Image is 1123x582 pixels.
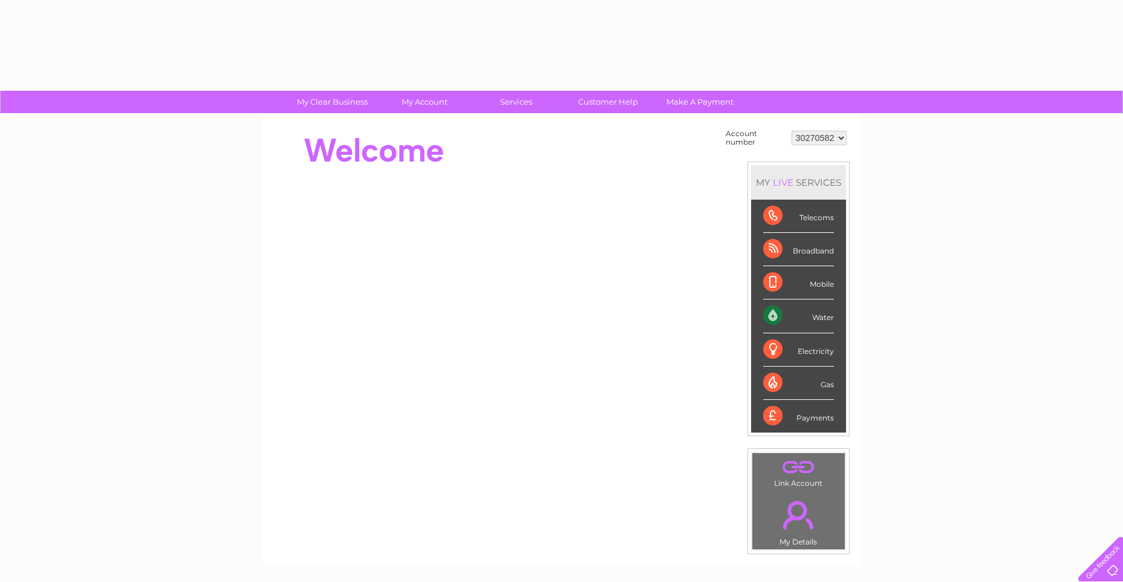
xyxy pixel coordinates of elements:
[763,333,834,367] div: Electricity
[755,494,842,536] a: .
[770,177,796,188] div: LIVE
[763,200,834,233] div: Telecoms
[763,400,834,433] div: Payments
[723,126,789,149] td: Account number
[755,456,842,477] a: .
[763,367,834,400] div: Gas
[374,91,474,113] a: My Account
[763,233,834,266] div: Broadband
[752,491,845,550] td: My Details
[282,91,382,113] a: My Clear Business
[650,91,750,113] a: Make A Payment
[751,165,846,200] div: MY SERVICES
[558,91,658,113] a: Customer Help
[466,91,566,113] a: Services
[752,453,845,491] td: Link Account
[763,299,834,333] div: Water
[763,266,834,299] div: Mobile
